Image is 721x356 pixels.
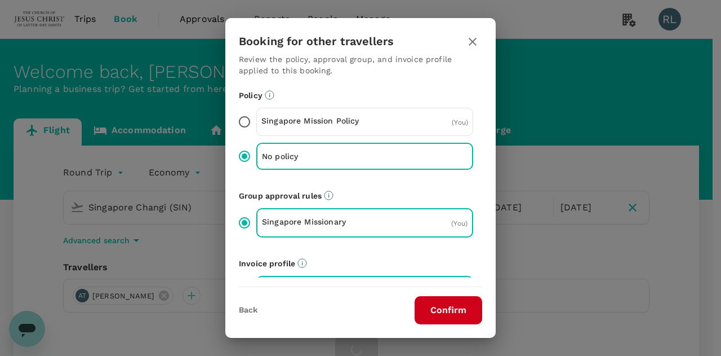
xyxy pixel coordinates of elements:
svg: Default approvers or custom approval rules (if available) are based on the user group. [324,191,333,200]
span: ( You ) [452,118,468,126]
span: ( You ) [451,219,468,227]
p: Invoice profile [239,258,482,269]
button: Confirm [415,296,482,324]
p: Singapore Missionary [262,216,365,227]
p: Review the policy, approval group, and invoice profile applied to this booking. [239,54,482,76]
p: Singapore Mission Policy [261,115,365,126]
svg: The payment currency and company information are based on the selected invoice profile. [297,258,307,268]
p: Group approval rules [239,190,482,201]
p: No policy [262,151,365,162]
h3: Booking for other travellers [239,35,394,48]
p: Policy [239,90,482,101]
svg: Booking restrictions are based on the selected travel policy. [265,90,274,100]
button: Back [239,306,257,315]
